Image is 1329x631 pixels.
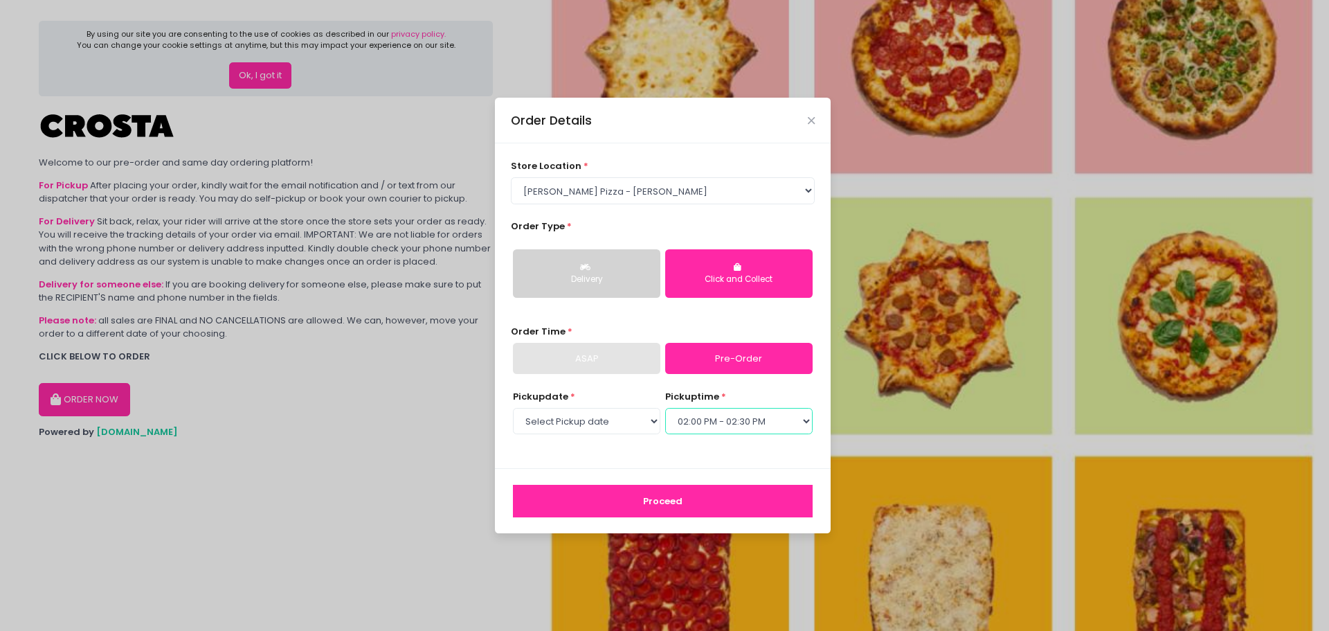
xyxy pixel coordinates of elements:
a: Pre-Order [665,343,813,375]
button: Click and Collect [665,249,813,298]
div: Delivery [523,274,651,286]
button: Delivery [513,249,660,298]
span: pickup time [665,390,719,403]
button: Proceed [513,485,813,518]
button: Close [808,117,815,124]
span: Order Type [511,220,565,233]
div: Click and Collect [675,274,803,286]
div: Order Details [511,112,592,130]
span: Pickup date [513,390,568,403]
span: store location [511,159,581,172]
span: Order Time [511,325,566,338]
